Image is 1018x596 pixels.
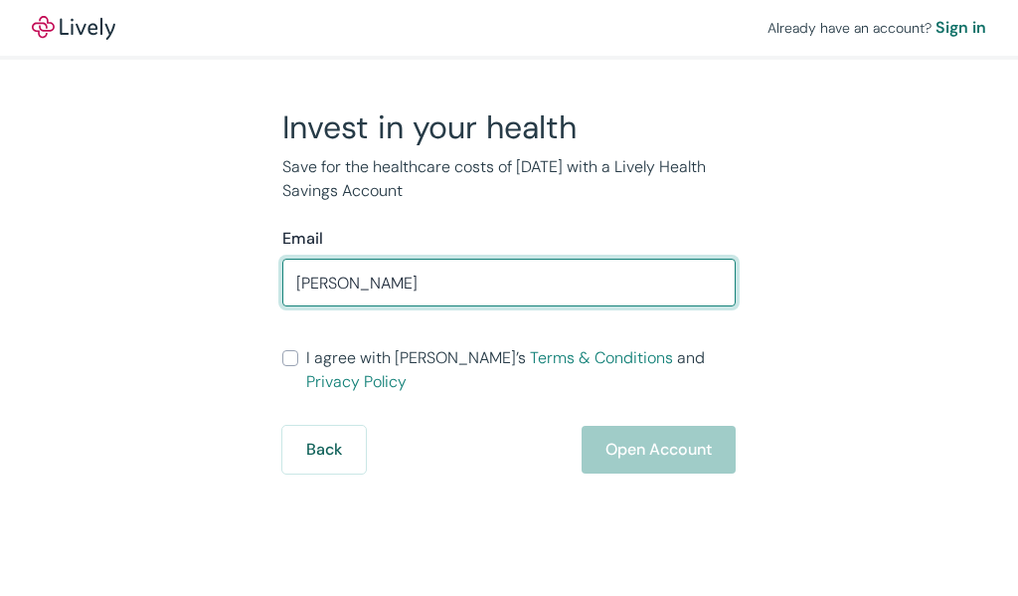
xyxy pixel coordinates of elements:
[306,371,407,392] a: Privacy Policy
[282,107,736,147] h2: Invest in your health
[306,346,736,394] span: I agree with [PERSON_NAME]’s and
[282,155,736,203] p: Save for the healthcare costs of [DATE] with a Lively Health Savings Account
[767,16,986,40] div: Already have an account?
[32,16,115,40] img: Lively
[935,16,986,40] a: Sign in
[32,16,115,40] a: LivelyLively
[530,347,673,368] a: Terms & Conditions
[282,426,366,474] button: Back
[282,227,323,251] label: Email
